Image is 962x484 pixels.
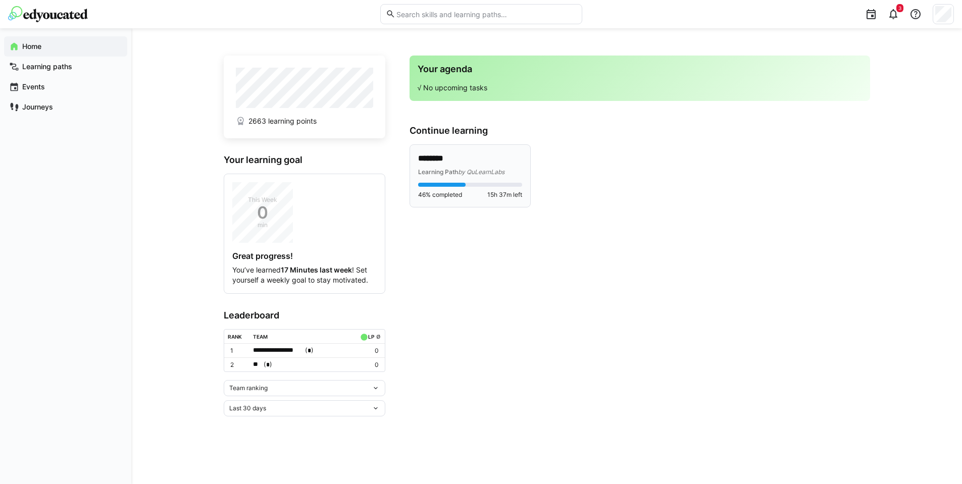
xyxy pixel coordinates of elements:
[230,361,245,369] p: 2
[487,191,522,199] span: 15h 37m left
[418,191,462,199] span: 46% completed
[228,334,242,340] div: Rank
[224,310,385,321] h3: Leaderboard
[305,345,314,356] span: ( )
[368,334,374,340] div: LP
[281,265,352,274] strong: 17 Minutes last week
[376,332,381,340] a: ø
[418,83,862,93] p: √ No upcoming tasks
[264,359,272,370] span: ( )
[229,404,266,412] span: Last 30 days
[410,125,870,136] h3: Continue learning
[395,10,576,19] input: Search skills and learning paths…
[232,251,377,261] h4: Great progress!
[229,384,268,392] span: Team ranking
[418,168,458,176] span: Learning Path
[418,64,862,75] h3: Your agenda
[358,347,378,355] p: 0
[230,347,245,355] p: 1
[232,265,377,285] p: You’ve learned ! Set yourself a weekly goal to stay motivated.
[458,168,504,176] span: by QuLearnLabs
[898,5,901,11] span: 3
[358,361,378,369] p: 0
[253,334,268,340] div: Team
[224,154,385,166] h3: Your learning goal
[248,116,317,126] span: 2663 learning points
